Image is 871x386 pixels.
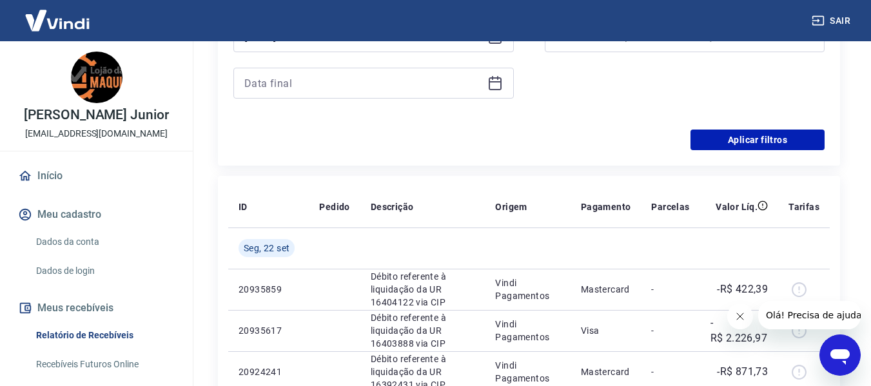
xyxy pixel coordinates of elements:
[727,304,753,329] iframe: Fechar mensagem
[371,311,475,350] p: Débito referente à liquidação da UR 16403888 via CIP
[809,9,856,33] button: Sair
[244,73,482,93] input: Data final
[24,108,169,122] p: [PERSON_NAME] Junior
[716,200,758,213] p: Valor Líq.
[495,200,527,213] p: Origem
[371,200,414,213] p: Descrição
[758,301,861,329] iframe: Mensagem da empresa
[717,364,768,380] p: -R$ 871,73
[581,365,631,378] p: Mastercard
[239,365,298,378] p: 20924241
[651,324,689,337] p: -
[651,365,689,378] p: -
[71,52,122,103] img: ac771a6f-6b5d-4b04-8627-5a3ee31c9567.jpeg
[25,127,168,140] p: [EMAIL_ADDRESS][DOMAIN_NAME]
[651,283,689,296] p: -
[819,334,861,376] iframe: Botão para abrir a janela de mensagens
[495,359,560,385] p: Vindi Pagamentos
[581,200,631,213] p: Pagamento
[495,276,560,302] p: Vindi Pagamentos
[15,162,177,190] a: Início
[239,324,298,337] p: 20935617
[15,294,177,322] button: Meus recebíveis
[651,200,689,213] p: Parcelas
[371,270,475,309] p: Débito referente à liquidação da UR 16404122 via CIP
[31,258,177,284] a: Dados de login
[239,200,248,213] p: ID
[788,200,819,213] p: Tarifas
[15,200,177,229] button: Meu cadastro
[690,130,825,150] button: Aplicar filtros
[717,282,768,297] p: -R$ 422,39
[495,318,560,343] p: Vindi Pagamentos
[15,1,99,40] img: Vindi
[581,283,631,296] p: Mastercard
[710,315,768,346] p: -R$ 2.226,97
[581,324,631,337] p: Visa
[31,322,177,349] a: Relatório de Recebíveis
[239,283,298,296] p: 20935859
[244,242,289,255] span: Seg, 22 set
[8,9,108,19] span: Olá! Precisa de ajuda?
[31,351,177,378] a: Recebíveis Futuros Online
[319,200,349,213] p: Pedido
[31,229,177,255] a: Dados da conta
